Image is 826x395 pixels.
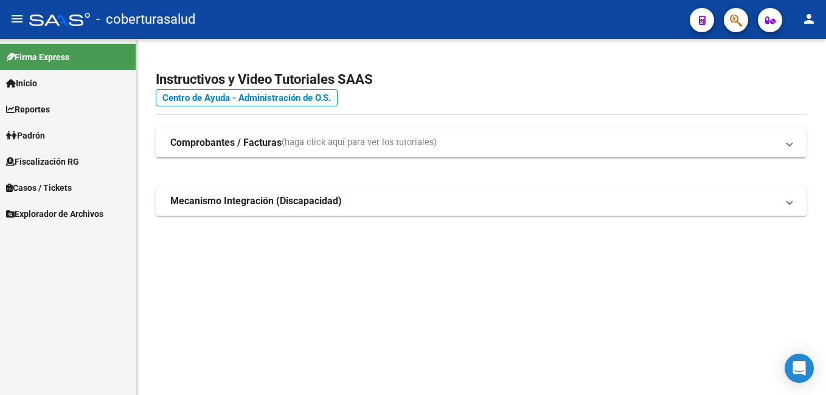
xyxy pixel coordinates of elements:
[802,12,816,26] mat-icon: person
[170,194,342,208] strong: Mecanismo Integración (Discapacidad)
[170,136,282,149] strong: Comprobantes / Facturas
[156,89,338,106] a: Centro de Ayuda - Administración de O.S.
[6,103,50,116] span: Reportes
[6,50,69,64] span: Firma Express
[282,136,437,149] span: (haga click aquí para ver los tutoriales)
[156,187,807,216] mat-expansion-panel-header: Mecanismo Integración (Discapacidad)
[6,181,72,194] span: Casos / Tickets
[6,155,79,168] span: Fiscalización RG
[785,354,814,383] div: Open Intercom Messenger
[6,207,103,221] span: Explorador de Archivos
[156,68,807,91] h2: Instructivos y Video Tutoriales SAAS
[156,128,807,157] mat-expansion-panel-header: Comprobantes / Facturas(haga click aquí para ver los tutoriales)
[96,6,195,33] span: - coberturasalud
[6,129,45,142] span: Padrón
[6,77,37,90] span: Inicio
[10,12,24,26] mat-icon: menu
